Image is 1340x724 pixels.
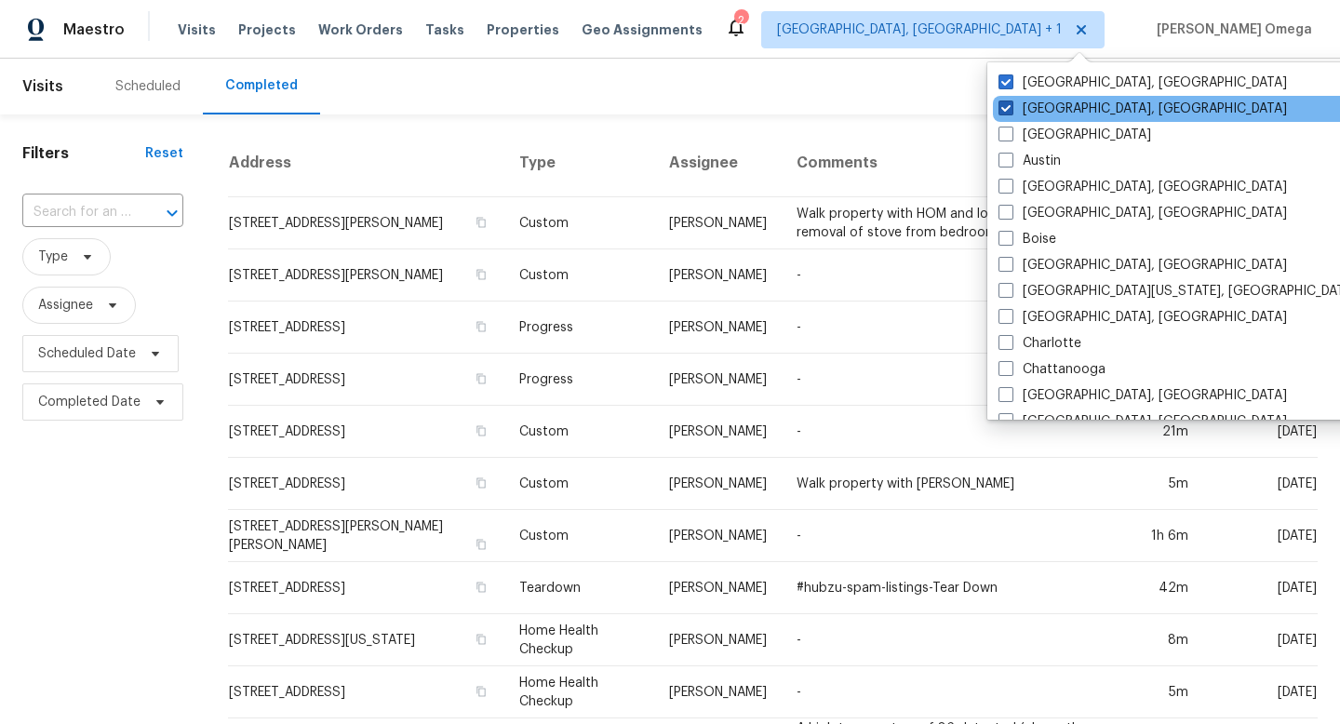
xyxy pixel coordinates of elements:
td: Custom [504,197,654,249]
label: Austin [998,152,1061,170]
td: [DATE] [1203,666,1318,718]
td: [STREET_ADDRESS][US_STATE] [228,614,504,666]
label: [GEOGRAPHIC_DATA], [GEOGRAPHIC_DATA] [998,204,1287,222]
td: Walk property with [PERSON_NAME] [782,458,1108,510]
td: [STREET_ADDRESS] [228,354,504,406]
td: Custom [504,249,654,302]
td: - [782,666,1108,718]
label: [GEOGRAPHIC_DATA], [GEOGRAPHIC_DATA] [998,386,1287,405]
td: [PERSON_NAME] [654,406,782,458]
td: - [782,354,1108,406]
td: Home Health Checkup [504,666,654,718]
label: Chattanooga [998,360,1105,379]
td: [STREET_ADDRESS][PERSON_NAME] [228,197,504,249]
button: Copy Address [473,370,489,387]
td: Custom [504,510,654,562]
button: Copy Address [473,318,489,335]
td: [PERSON_NAME] [654,666,782,718]
td: - [782,510,1108,562]
input: Search for an address... [22,198,131,227]
td: - [782,406,1108,458]
td: [PERSON_NAME] [654,354,782,406]
span: Assignee [38,296,93,315]
span: Type [38,248,68,266]
td: - [782,249,1108,302]
button: Copy Address [473,631,489,648]
label: [GEOGRAPHIC_DATA], [GEOGRAPHIC_DATA] [998,74,1287,92]
label: [GEOGRAPHIC_DATA], [GEOGRAPHIC_DATA] [998,308,1287,327]
span: Completed Date [38,393,141,411]
div: Reset [145,144,183,163]
span: Geo Assignments [582,20,703,39]
td: [PERSON_NAME] [654,510,782,562]
label: [GEOGRAPHIC_DATA], [GEOGRAPHIC_DATA] [998,412,1287,431]
td: [DATE] [1203,510,1318,562]
td: [PERSON_NAME] [654,458,782,510]
td: Custom [504,406,654,458]
th: Comments [782,129,1108,197]
td: [STREET_ADDRESS][PERSON_NAME][PERSON_NAME] [228,510,504,562]
td: 42m [1109,562,1203,614]
td: #hubzu-spam-listings-Tear Down [782,562,1108,614]
td: [STREET_ADDRESS] [228,302,504,354]
div: 2 [734,11,747,30]
th: Address [228,129,504,197]
td: 5m [1109,458,1203,510]
label: [GEOGRAPHIC_DATA], [GEOGRAPHIC_DATA] [998,178,1287,196]
td: [STREET_ADDRESS] [228,666,504,718]
td: Progress [504,302,654,354]
th: Assignee [654,129,782,197]
td: [STREET_ADDRESS] [228,562,504,614]
button: Copy Address [473,214,489,231]
td: [PERSON_NAME] [654,197,782,249]
td: [DATE] [1203,562,1318,614]
span: Maestro [63,20,125,39]
td: [DATE] [1203,458,1318,510]
label: [GEOGRAPHIC_DATA], [GEOGRAPHIC_DATA] [998,256,1287,275]
button: Open [159,200,185,226]
td: [PERSON_NAME] [654,302,782,354]
button: Copy Address [473,475,489,491]
td: [DATE] [1203,406,1318,458]
button: Copy Address [473,536,489,553]
td: - [782,614,1108,666]
td: Custom [504,458,654,510]
span: Work Orders [318,20,403,39]
td: 1h 6m [1109,510,1203,562]
td: Progress [504,354,654,406]
span: Properties [487,20,559,39]
button: Copy Address [473,266,489,283]
label: [GEOGRAPHIC_DATA], [GEOGRAPHIC_DATA] [998,100,1287,118]
th: Type [504,129,654,197]
span: [PERSON_NAME] Omega [1149,20,1312,39]
td: 8m [1109,614,1203,666]
td: Home Health Checkup [504,614,654,666]
label: Boise [998,230,1056,248]
span: Visits [22,66,63,107]
td: [DATE] [1203,614,1318,666]
td: [STREET_ADDRESS] [228,406,504,458]
div: Scheduled [115,77,181,96]
td: 5m [1109,666,1203,718]
button: Copy Address [473,683,489,700]
h1: Filters [22,144,145,163]
td: Teardown [504,562,654,614]
td: [PERSON_NAME] [654,614,782,666]
div: Completed [225,76,298,95]
span: Projects [238,20,296,39]
td: 21m [1109,406,1203,458]
button: Copy Address [473,579,489,596]
td: [STREET_ADDRESS][PERSON_NAME] [228,249,504,302]
span: [GEOGRAPHIC_DATA], [GEOGRAPHIC_DATA] + 1 [777,20,1062,39]
td: [PERSON_NAME] [654,562,782,614]
label: [GEOGRAPHIC_DATA] [998,126,1151,144]
td: Walk property with HOM and look at possible removal of stove from bedroom [782,197,1108,249]
label: Charlotte [998,334,1081,353]
span: Tasks [425,23,464,36]
span: Visits [178,20,216,39]
button: Copy Address [473,422,489,439]
td: - [782,302,1108,354]
td: [PERSON_NAME] [654,249,782,302]
td: [STREET_ADDRESS] [228,458,504,510]
span: Scheduled Date [38,344,136,363]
